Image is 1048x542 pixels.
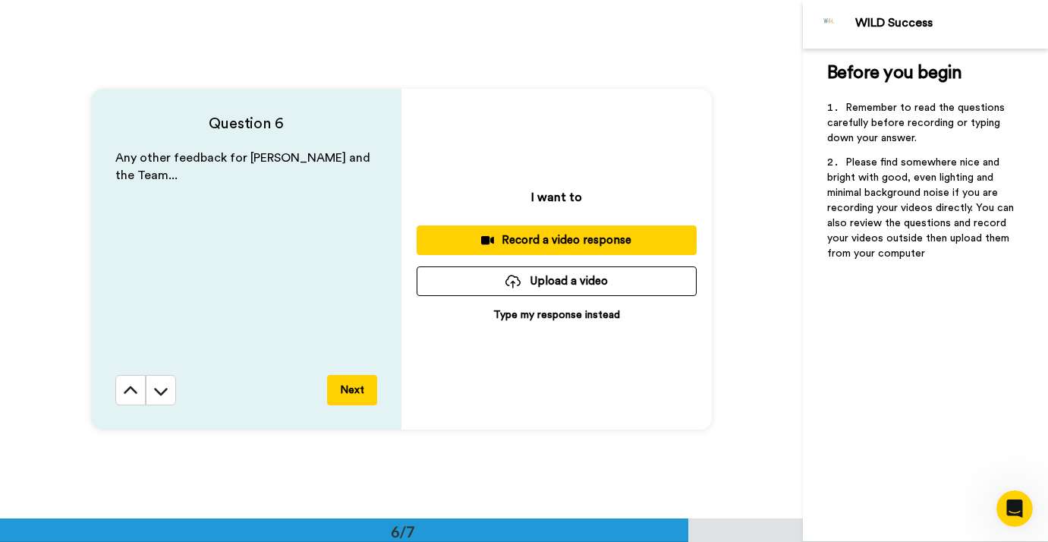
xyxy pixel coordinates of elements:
[827,64,961,82] span: Before you begin
[493,307,620,323] p: Type my response instead
[827,102,1008,143] span: Remember to read the questions carefully before recording or typing down your answer.
[855,16,1047,30] div: WILD Success
[827,157,1017,259] span: Please find somewhere nice and bright with good, even lighting and minimal background noise if yo...
[367,521,439,542] div: 6/7
[429,232,685,248] div: Record a video response
[115,113,377,134] h4: Question 6
[417,266,697,296] button: Upload a video
[115,152,373,181] span: Any other feedback for [PERSON_NAME] and the Team...
[996,490,1033,527] iframe: Intercom live chat
[327,375,377,405] button: Next
[811,6,848,43] img: Profile Image
[531,188,582,206] p: I want to
[417,225,697,255] button: Record a video response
